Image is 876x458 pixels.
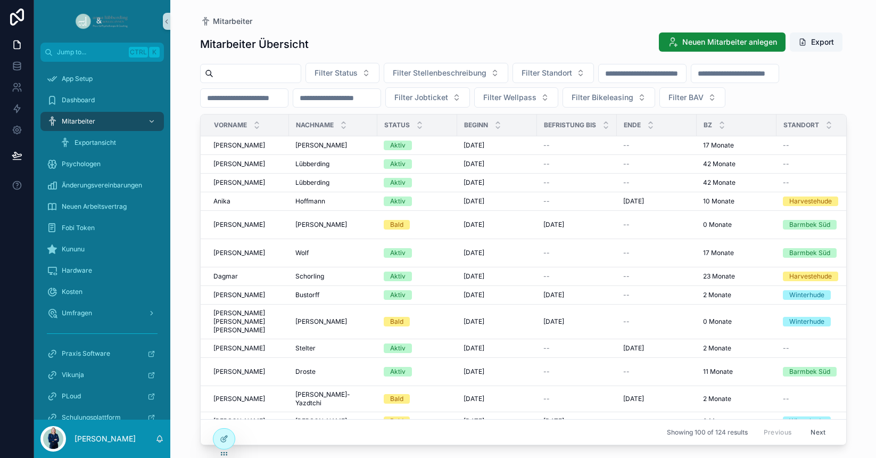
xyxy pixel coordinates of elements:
[34,62,170,420] div: scrollable content
[295,417,371,426] a: [PERSON_NAME]
[703,344,731,353] span: 2 Monate
[703,197,770,206] a: 10 Monate
[213,291,283,299] a: [PERSON_NAME]
[803,424,833,440] button: Next
[543,317,610,326] a: [DATE]
[464,395,531,403] a: [DATE]
[295,317,371,326] a: [PERSON_NAME]
[62,371,84,379] span: Vikunja
[57,48,125,56] span: Jump to...
[623,417,630,426] span: --
[213,16,252,27] span: Mitarbeiter
[62,181,142,190] span: Änderungsvereinbarungen
[295,291,371,299] a: Bustorff
[783,178,789,187] span: --
[213,309,283,334] a: [PERSON_NAME] [PERSON_NAME] [PERSON_NAME]
[295,367,316,376] span: Droste
[783,160,789,168] span: --
[623,291,630,299] span: --
[543,160,550,168] span: --
[474,87,558,108] button: Select Button
[543,417,610,426] a: [DATE]
[783,160,850,168] a: --
[62,392,81,400] span: PLoud
[295,272,371,281] a: Schorling
[40,91,164,110] a: Dashboard
[783,220,850,230] a: Barmbek Süd
[40,344,164,363] a: Praxis Software
[464,220,531,229] a: [DATE]
[783,178,850,187] a: --
[315,68,358,78] span: Filter Status
[213,291,265,299] span: [PERSON_NAME]
[384,248,451,258] a: Aktiv
[789,197,832,206] div: Harvestehude
[623,160,630,168] span: --
[213,395,265,403] span: [PERSON_NAME]
[40,261,164,280] a: Hardware
[62,224,95,232] span: Fobi Token
[543,317,564,326] span: [DATE]
[129,47,148,58] span: Ctrl
[623,395,690,403] a: [DATE]
[543,367,550,376] span: --
[464,367,531,376] a: [DATE]
[543,141,610,150] a: --
[295,197,325,206] span: Hoffmann
[40,43,164,62] button: Jump to...CtrlK
[623,344,690,353] a: [DATE]
[623,367,690,376] a: --
[703,178,770,187] a: 42 Monate
[623,160,690,168] a: --
[295,249,371,257] a: Wolf
[296,121,334,129] span: Nachname
[483,92,536,103] span: Filter Wellpass
[384,290,451,300] a: Aktiv
[623,317,630,326] span: --
[305,63,379,83] button: Select Button
[390,197,406,206] div: Aktiv
[295,160,371,168] a: Lübberding
[464,121,488,129] span: Beginn
[623,178,630,187] span: --
[40,304,164,323] a: Umfragen
[384,159,451,169] a: Aktiv
[703,178,735,187] span: 42 Monate
[62,96,95,104] span: Dashboard
[390,141,406,150] div: Aktiv
[390,248,406,258] div: Aktiv
[40,282,164,301] a: Kosten
[40,240,164,259] a: Kununu
[703,272,770,281] a: 23 Monate
[62,413,121,422] span: Schulungsplattform
[783,344,850,353] a: --
[543,272,550,281] span: --
[464,272,531,281] a: [DATE]
[390,394,403,404] div: Bald
[62,245,85,253] span: Kununu
[40,154,164,174] a: Psychologen
[464,249,531,257] a: [DATE]
[384,197,451,206] a: Aktiv
[464,178,531,187] a: [DATE]
[213,272,283,281] a: Dagmar
[623,178,690,187] a: --
[783,272,850,281] a: Harvestehude
[703,160,770,168] a: 42 Monate
[783,248,850,258] a: Barmbek Süd
[390,367,406,377] div: Aktiv
[703,417,770,426] a: 0 Monate
[464,249,484,257] span: [DATE]
[390,416,403,426] div: Bald
[543,344,550,353] span: --
[295,317,347,326] span: [PERSON_NAME]
[464,160,531,168] a: [DATE]
[623,272,690,281] a: --
[295,344,316,353] span: Stelter
[783,395,850,403] a: --
[543,249,610,257] a: --
[62,349,110,358] span: Praxis Software
[295,390,371,407] a: [PERSON_NAME]-Yazdtchi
